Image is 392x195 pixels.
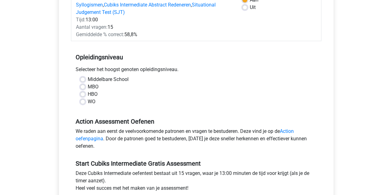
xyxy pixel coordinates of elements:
[88,76,129,83] label: Middelbare School
[71,31,238,38] div: 58,8%
[76,32,124,37] span: Gemiddelde % correct:
[71,170,321,194] div: Deze Cubiks Intermediate oefentest bestaat uit 15 vragen, waar je 13:00 minuten de tijd voor krij...
[71,23,238,31] div: 15
[88,91,98,98] label: HBO
[88,83,99,91] label: MBO
[250,4,256,11] label: Uit
[71,128,321,152] div: We raden aan eerst de veelvoorkomende patronen en vragen te bestuderen. Deze vind je op de . Door...
[76,118,317,125] h5: Action Assessment Oefenen
[76,51,317,63] h5: Opleidingsniveau
[71,16,238,23] div: 13:00
[76,160,317,167] h5: Start Cubiks Intermediate Gratis Assessment
[71,66,321,76] div: Selecteer het hoogst genoten opleidingsniveau.
[104,2,191,8] a: Cubiks Intermediate Abstract Redeneren
[88,98,95,105] label: WO
[76,24,108,30] span: Aantal vragen:
[76,17,86,23] span: Tijd:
